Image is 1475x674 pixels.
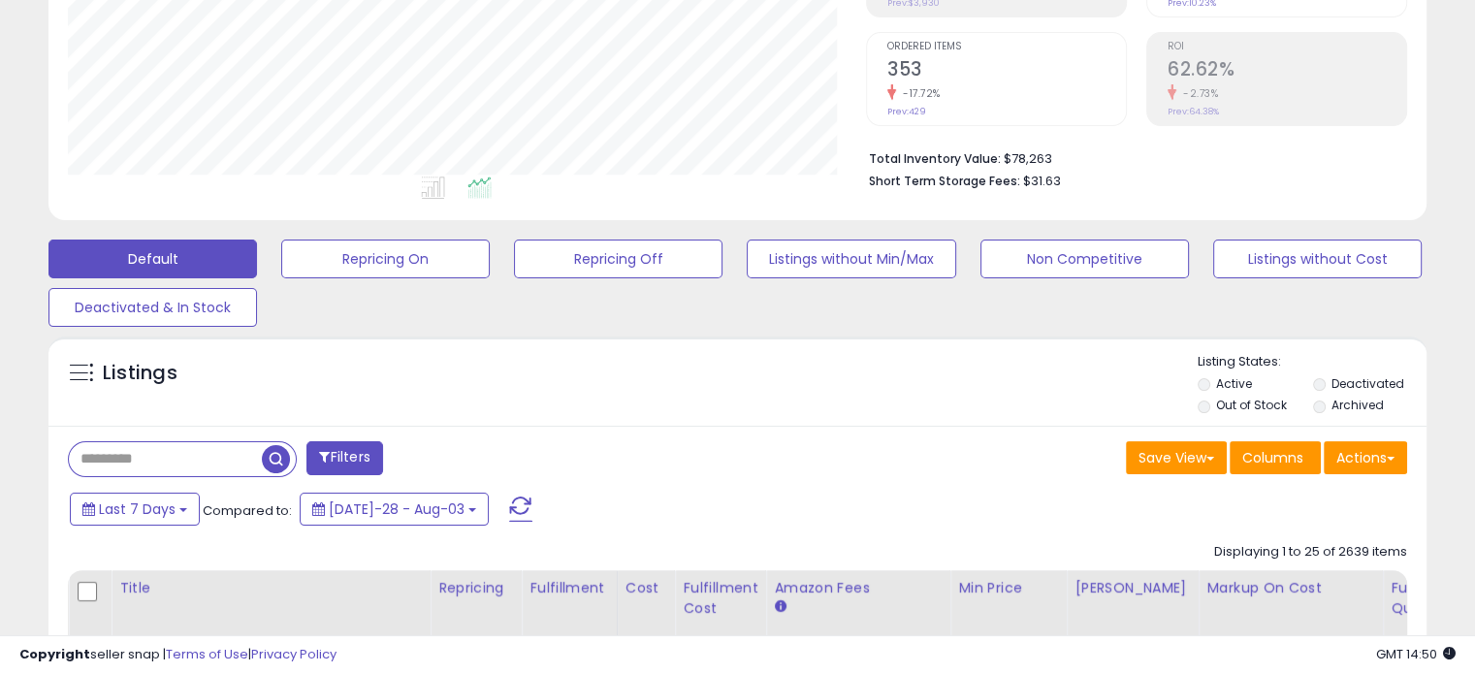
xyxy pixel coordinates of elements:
label: Out of Stock [1216,397,1287,413]
div: Fulfillment Cost [683,578,757,619]
button: Save View [1126,441,1227,474]
span: ROI [1168,42,1406,52]
button: Default [48,240,257,278]
button: Repricing On [281,240,490,278]
span: Last 7 Days [99,499,176,519]
span: [DATE]-28 - Aug-03 [329,499,465,519]
div: Markup on Cost [1206,578,1374,598]
div: Amazon Fees [774,578,942,598]
h2: 353 [887,58,1126,84]
span: Ordered Items [887,42,1126,52]
div: Fulfillable Quantity [1391,578,1458,619]
h2: 62.62% [1168,58,1406,84]
b: Total Inventory Value: [869,150,1001,167]
div: [PERSON_NAME] [1074,578,1190,598]
button: Deactivated & In Stock [48,288,257,327]
a: Terms of Use [166,645,248,663]
button: Non Competitive [980,240,1189,278]
button: Actions [1324,441,1407,474]
span: Compared to: [203,501,292,520]
label: Deactivated [1331,375,1403,392]
a: Privacy Policy [251,645,337,663]
b: Short Term Storage Fees: [869,173,1020,189]
div: Title [119,578,422,598]
button: Filters [306,441,382,475]
th: The percentage added to the cost of goods (COGS) that forms the calculator for Min & Max prices. [1199,570,1383,647]
button: Repricing Off [514,240,722,278]
button: Columns [1230,441,1321,474]
label: Active [1216,375,1252,392]
div: Repricing [438,578,513,598]
h5: Listings [103,360,177,387]
div: Fulfillment [529,578,608,598]
button: Last 7 Days [70,493,200,526]
small: Amazon Fees. [774,598,786,616]
span: $31.63 [1023,172,1061,190]
small: Prev: 429 [887,106,926,117]
p: Listing States: [1198,353,1427,371]
label: Archived [1331,397,1383,413]
button: Listings without Min/Max [747,240,955,278]
div: Cost [625,578,667,598]
div: Displaying 1 to 25 of 2639 items [1214,543,1407,562]
div: Min Price [958,578,1058,598]
span: Columns [1242,448,1303,467]
button: [DATE]-28 - Aug-03 [300,493,489,526]
li: $78,263 [869,145,1393,169]
button: Listings without Cost [1213,240,1422,278]
small: -2.73% [1176,86,1218,101]
small: -17.72% [896,86,941,101]
div: seller snap | | [19,646,337,664]
small: Prev: 64.38% [1168,106,1219,117]
strong: Copyright [19,645,90,663]
span: 2025-08-11 14:50 GMT [1376,645,1456,663]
